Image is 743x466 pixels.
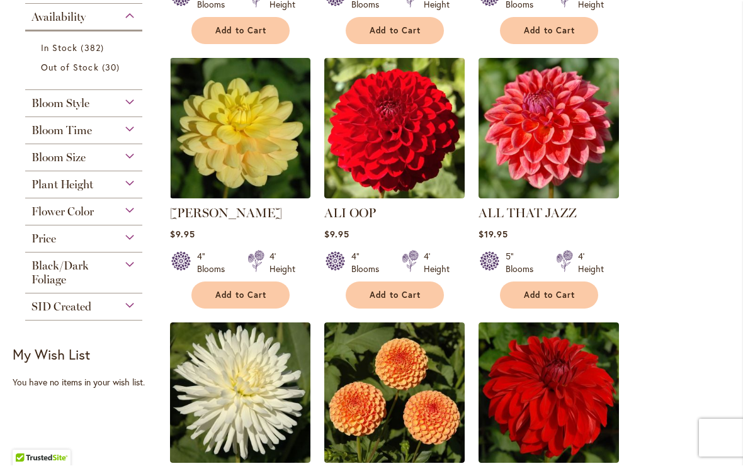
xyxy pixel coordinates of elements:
div: You have no items in your wish list. [13,377,162,389]
button: Add to Cart [346,282,444,309]
button: Add to Cart [500,18,598,45]
img: ALL THAT JAZZ [479,59,619,199]
span: Bloom Time [31,124,92,138]
span: Add to Cart [215,290,267,301]
strong: My Wish List [13,346,90,364]
span: Bloom Style [31,97,89,111]
span: SID Created [31,300,91,314]
a: AMBER QUEEN [324,454,465,466]
span: Bloom Size [31,151,86,165]
span: 30 [102,61,123,74]
a: ALL THAT JAZZ [479,206,577,221]
div: 4" Blooms [351,251,387,276]
span: Price [31,232,56,246]
span: $9.95 [324,229,349,241]
div: 4' Height [424,251,450,276]
img: AMERICAN BEAUTY [479,323,619,463]
span: Out of Stock [41,62,99,74]
span: Flower Color [31,205,94,219]
button: Add to Cart [500,282,598,309]
span: Availability [31,11,86,25]
a: ALL THAT JAZZ [479,190,619,202]
span: $9.95 [170,229,195,241]
span: Add to Cart [524,26,576,37]
a: Out of Stock 30 [41,61,130,74]
img: ALL TRIUMPH [170,323,310,463]
button: Add to Cart [191,18,290,45]
div: 4" Blooms [197,251,232,276]
span: Add to Cart [215,26,267,37]
span: Add to Cart [370,26,421,37]
span: Add to Cart [370,290,421,301]
span: $19.95 [479,229,508,241]
div: 5" Blooms [506,251,541,276]
div: 4' Height [578,251,604,276]
a: ALI OOP [324,190,465,202]
span: 382 [81,42,106,55]
span: Add to Cart [524,290,576,301]
img: AMBER QUEEN [324,323,465,463]
button: Add to Cart [346,18,444,45]
span: Black/Dark Foliage [31,259,89,287]
iframe: Launch Accessibility Center [9,421,45,457]
img: ALI OOP [324,59,465,199]
img: AHOY MATEY [170,59,310,199]
div: 4' Height [269,251,295,276]
span: Plant Height [31,178,93,192]
button: Add to Cart [191,282,290,309]
a: AHOY MATEY [170,190,310,202]
a: AMERICAN BEAUTY [479,454,619,466]
a: ALL TRIUMPH [170,454,310,466]
a: ALI OOP [324,206,376,221]
a: [PERSON_NAME] [170,206,282,221]
a: In Stock 382 [41,42,130,55]
span: In Stock [41,42,77,54]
